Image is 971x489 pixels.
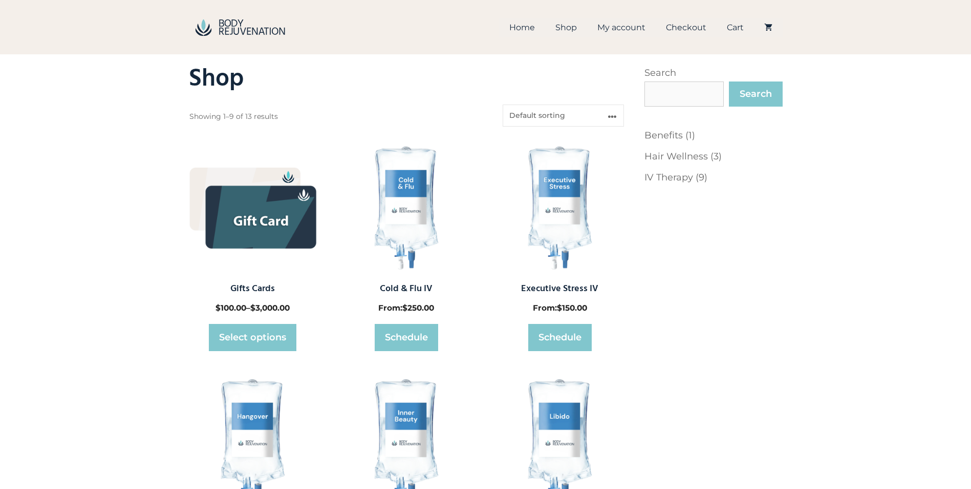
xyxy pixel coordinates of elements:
[189,282,317,295] h2: Gifts Cards
[342,301,470,315] span: From:
[215,303,221,313] span: $
[503,105,624,127] select: Shop order
[402,303,434,313] bdi: 250.00
[729,81,783,107] button: Search
[250,303,255,313] span: $
[587,18,656,37] a: My account
[499,18,783,37] nav: Primary
[375,324,438,351] a: Read more about “Cold & Flu IV”
[496,144,624,315] a: Executive Stress IV From:$150.00
[189,144,317,315] a: Gifts Cards $100.00–$3,000.00
[699,172,704,183] span: 9
[342,144,470,315] a: Cold & Flu IV From:$250.00
[644,67,676,78] label: Search
[557,303,587,313] bdi: 150.00
[656,18,717,37] a: Checkout
[557,303,562,313] span: $
[402,303,407,313] span: $
[644,151,708,162] a: Hair Wellness
[250,303,290,313] bdi: 3,000.00
[528,324,592,351] a: Read more about “Executive Stress IV”
[189,15,291,40] img: BodyRejuvenation Shop
[688,130,692,141] span: 1
[496,301,624,315] span: From:
[714,151,719,162] span: 3
[189,105,278,129] p: Showing 1–9 of 13 results
[189,301,317,315] span: –
[499,18,545,37] a: Home
[342,282,470,295] h2: Cold & Flu IV
[209,324,296,351] a: Select options for “Gifts Cards”
[717,18,754,37] a: Cart
[644,172,693,183] a: IV Therapy
[754,18,783,37] a: View your shopping cart
[644,130,683,141] a: Benefits
[189,65,624,94] h1: Shop
[496,282,624,295] h2: Executive Stress IV
[545,18,587,37] a: Shop
[215,303,246,313] bdi: 100.00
